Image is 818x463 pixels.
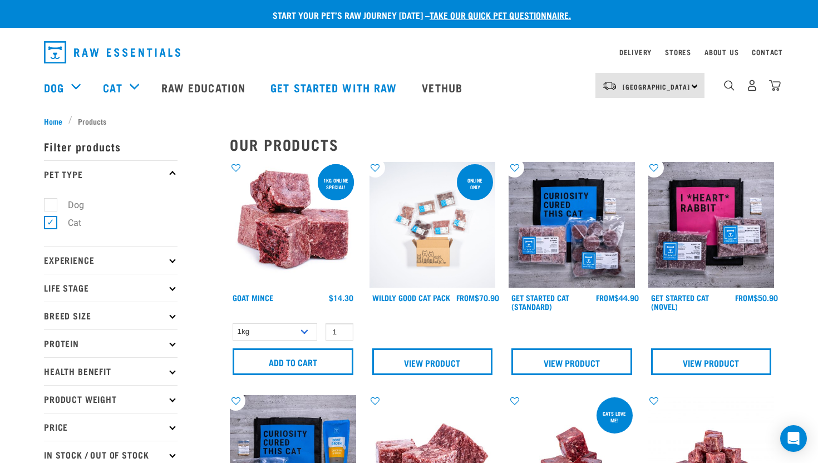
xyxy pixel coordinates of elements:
img: Assortment Of Raw Essential Products For Cats Including, Blue And Black Tote Bag With "Curiosity ... [509,162,635,288]
div: $44.90 [596,293,639,302]
a: View Product [372,348,493,375]
span: FROM [735,295,753,299]
a: Goat Mince [233,295,273,299]
img: user.png [746,80,758,91]
a: Get started with Raw [259,65,411,110]
p: Price [44,413,178,441]
a: Wildly Good Cat Pack [372,295,450,299]
span: [GEOGRAPHIC_DATA] [623,85,690,88]
img: home-icon@2x.png [769,80,781,91]
div: 1kg online special! [318,172,354,195]
img: 1077 Wild Goat Mince 01 [230,162,356,288]
div: $50.90 [735,293,778,302]
span: FROM [596,295,614,299]
img: van-moving.png [602,81,617,91]
div: $14.30 [329,293,353,302]
img: Raw Essentials Logo [44,41,180,63]
img: Cat 0 2sec [369,162,496,288]
div: ONLINE ONLY [457,172,493,195]
h2: Our Products [230,136,774,153]
p: Pet Type [44,160,178,188]
a: View Product [511,348,632,375]
a: View Product [651,348,772,375]
span: FROM [456,295,475,299]
img: home-icon-1@2x.png [724,80,735,91]
a: Stores [665,50,691,54]
p: Health Benefit [44,357,178,385]
label: Cat [50,216,86,230]
a: Cat [103,79,122,96]
input: Add to cart [233,348,353,375]
input: 1 [326,323,353,341]
a: Home [44,115,68,127]
span: Home [44,115,62,127]
a: Contact [752,50,783,54]
div: $70.90 [456,293,499,302]
p: Filter products [44,132,178,160]
a: Delivery [619,50,652,54]
a: Dog [44,79,64,96]
div: Cats love me! [597,405,633,428]
p: Breed Size [44,302,178,329]
p: Experience [44,246,178,274]
a: take our quick pet questionnaire. [430,12,571,17]
nav: dropdown navigation [35,37,783,68]
img: Assortment Of Raw Essential Products For Cats Including, Pink And Black Tote Bag With "I *Heart* ... [648,162,775,288]
p: Life Stage [44,274,178,302]
a: Get Started Cat (Novel) [651,295,709,308]
p: Protein [44,329,178,357]
a: Get Started Cat (Standard) [511,295,569,308]
p: Product Weight [44,385,178,413]
a: Vethub [411,65,476,110]
a: About Us [704,50,738,54]
nav: breadcrumbs [44,115,774,127]
div: Open Intercom Messenger [780,425,807,452]
label: Dog [50,198,88,212]
a: Raw Education [150,65,259,110]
